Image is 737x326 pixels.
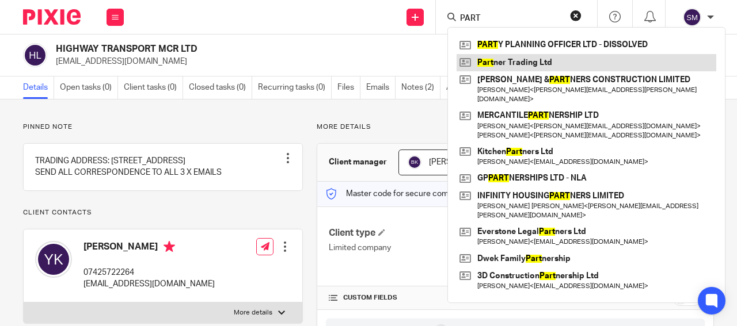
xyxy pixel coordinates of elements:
a: Open tasks (0) [60,76,118,99]
p: More details [317,122,714,132]
a: Details [23,76,54,99]
img: svg%3E [35,241,72,278]
a: Emails [366,76,396,99]
p: [EMAIL_ADDRESS][DOMAIN_NAME] [83,278,215,290]
p: Client contacts [23,208,303,217]
img: svg%3E [23,43,47,67]
h3: Client manager [329,156,387,168]
span: [PERSON_NAME] [429,158,492,166]
p: Pinned note [23,122,303,132]
img: svg%3E [683,8,701,26]
img: svg%3E [408,155,421,169]
a: Files [337,76,360,99]
h2: HIGHWAY TRANSPORT MCR LTD [56,43,457,55]
img: Pixie [23,9,81,25]
input: Search [459,14,563,24]
button: Clear [570,10,582,21]
p: More details [234,308,272,317]
h4: CUSTOM FIELDS [329,293,515,302]
a: Closed tasks (0) [189,76,252,99]
a: Notes (2) [401,76,440,99]
a: Audit logs [446,76,488,99]
p: 07425722264 [83,267,215,278]
p: Limited company [329,242,515,254]
a: Client tasks (0) [124,76,183,99]
i: Primary [164,241,175,252]
h4: [PERSON_NAME] [83,241,215,255]
a: Recurring tasks (0) [258,76,332,99]
h4: Client type [329,227,515,239]
p: Master code for secure communications and files [326,188,525,200]
p: [EMAIL_ADDRESS][DOMAIN_NAME] [56,56,557,67]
